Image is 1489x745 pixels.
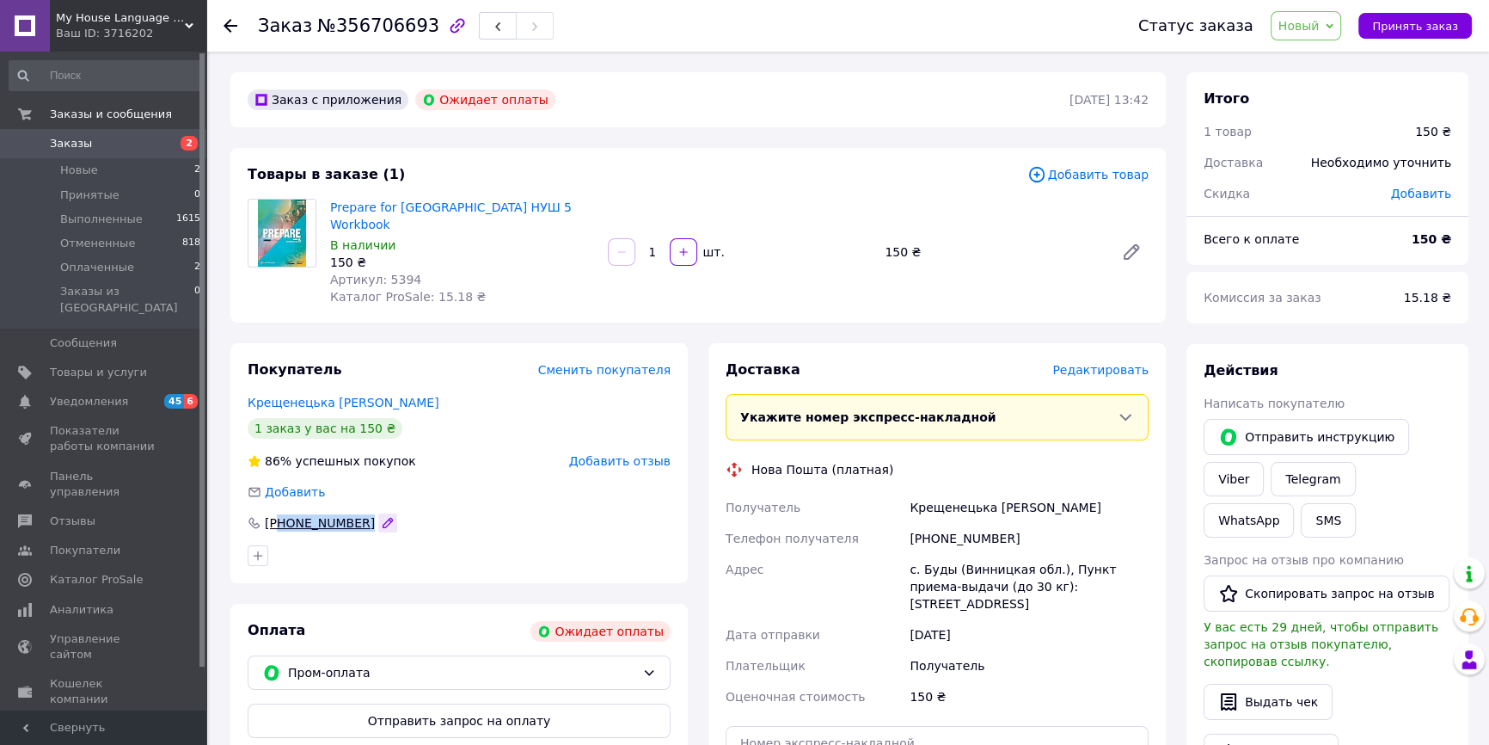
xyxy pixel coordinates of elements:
div: Ваш ID: 3716202 [56,26,206,41]
span: Итого [1204,90,1249,107]
span: Плательщик [726,659,806,673]
span: Кошелек компании [50,676,159,707]
span: 15.18 ₴ [1404,291,1451,305]
a: Prepare for [GEOGRAPHIC_DATA] НУШ 5 Workbook [330,200,572,231]
div: [DATE] [906,619,1152,650]
span: Действия [1204,362,1278,379]
span: Укажите номер экспресс-накладной [740,410,996,424]
div: 1 заказ у вас на 150 ₴ [248,418,402,439]
span: 818 [182,236,200,251]
span: Новые [60,163,98,178]
div: 150 ₴ [878,240,1107,264]
span: Получатель [726,501,800,514]
span: Показатели работы компании [50,423,159,454]
span: Телефон получателя [726,532,859,545]
div: Необходимо уточнить [1301,144,1461,182]
span: Комиссия за заказ [1204,291,1321,305]
a: WhatsApp [1204,503,1294,538]
div: Вернуться назад [224,17,237,34]
span: Заказы [50,136,92,151]
span: Отмененные [60,236,135,251]
a: Крещенецька [PERSON_NAME] [248,396,439,409]
div: 150 ₴ [330,254,594,271]
span: Управление сайтом [50,631,159,662]
span: Оплата [248,622,305,638]
span: Заказы и сообщения [50,107,172,122]
button: Отправить инструкцию [1204,419,1409,455]
span: Артикул: 5394 [330,273,421,286]
span: №356706693 [317,15,439,36]
span: Каталог ProSale: 15.18 ₴ [330,290,486,304]
span: 2 [181,136,198,151]
span: Скидка [1204,187,1250,200]
button: SMS [1301,503,1356,538]
span: Каталог ProSale [50,572,143,588]
span: Дата отправки [726,628,820,642]
span: Товары и услуги [50,365,147,380]
div: с. Буды (Винницкая обл.), Пункт приема-выдачи (до 30 кг): [STREET_ADDRESS] [906,554,1152,619]
button: Скопировать запрос на отзыв [1204,576,1449,612]
span: Заказ [258,15,312,36]
span: Панель управления [50,469,159,500]
div: 150 ₴ [906,681,1152,712]
span: Заказы из [GEOGRAPHIC_DATA] [60,284,194,315]
img: Prepare for Ukraine НУШ 5 Workbook [258,200,306,267]
span: Оценочная стоимость [726,690,866,704]
span: 1 товар [1204,125,1252,139]
span: Адрес [726,563,763,576]
span: Сменить покупателя [538,363,671,377]
span: 0 [194,188,200,203]
div: Ожидает оплаты [415,89,555,110]
div: Получатель [906,650,1152,681]
span: Принятые [60,188,119,203]
span: Аналитика [50,602,113,618]
span: Редактировать [1052,363,1149,377]
a: Viber [1204,462,1264,496]
span: 45 [164,394,184,409]
span: Доставка [1204,156,1263,169]
input: Поиск [9,60,202,91]
div: Нова Пошта (платная) [747,461,898,478]
div: шт. [699,243,726,261]
span: Товары в заказе (1) [248,166,405,182]
div: успешных покупок [248,453,416,470]
div: Статус заказа [1138,17,1253,34]
span: 86% [265,454,291,468]
span: Написать покупателю [1204,397,1345,410]
button: Отправить запрос на оплату [248,704,671,738]
span: Доставка [726,361,800,378]
div: [PHONE_NUMBER] [906,523,1152,554]
span: Новый [1278,19,1320,33]
span: Добавить [1391,187,1451,200]
span: 2 [194,260,200,275]
span: Добавить товар [1027,165,1149,184]
span: 2 [194,163,200,178]
b: 150 ₴ [1412,232,1451,246]
span: Покупатели [50,543,120,558]
span: У вас есть 29 дней, чтобы отправить запрос на отзыв покупателю, скопировав ссылку. [1204,620,1438,668]
span: 0 [194,284,200,315]
a: Редактировать [1114,235,1149,269]
a: Telegram [1271,462,1355,496]
span: Уведомления [50,394,128,409]
time: [DATE] 13:42 [1069,93,1149,107]
div: Ожидает оплаты [530,621,671,642]
span: Пром-оплата [288,663,635,682]
span: 6 [184,394,198,409]
span: Принять заказ [1372,20,1458,33]
span: Запрос на отзыв про компанию [1204,553,1404,567]
span: 1615 [176,212,200,227]
button: Выдать чек [1204,684,1333,720]
span: Выполненные [60,212,143,227]
span: Добавить [265,485,325,499]
span: Сообщения [50,336,117,351]
span: Добавить отзыв [569,454,671,468]
div: Заказ с приложения [248,89,408,110]
span: Всего к оплате [1204,232,1299,246]
button: Принять заказ [1358,13,1472,39]
div: 150 ₴ [1415,123,1451,140]
span: Оплаченные [60,260,134,275]
div: Крещенецька [PERSON_NAME] [906,492,1152,523]
span: Покупатель [248,361,341,378]
span: Отзывы [50,514,95,529]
